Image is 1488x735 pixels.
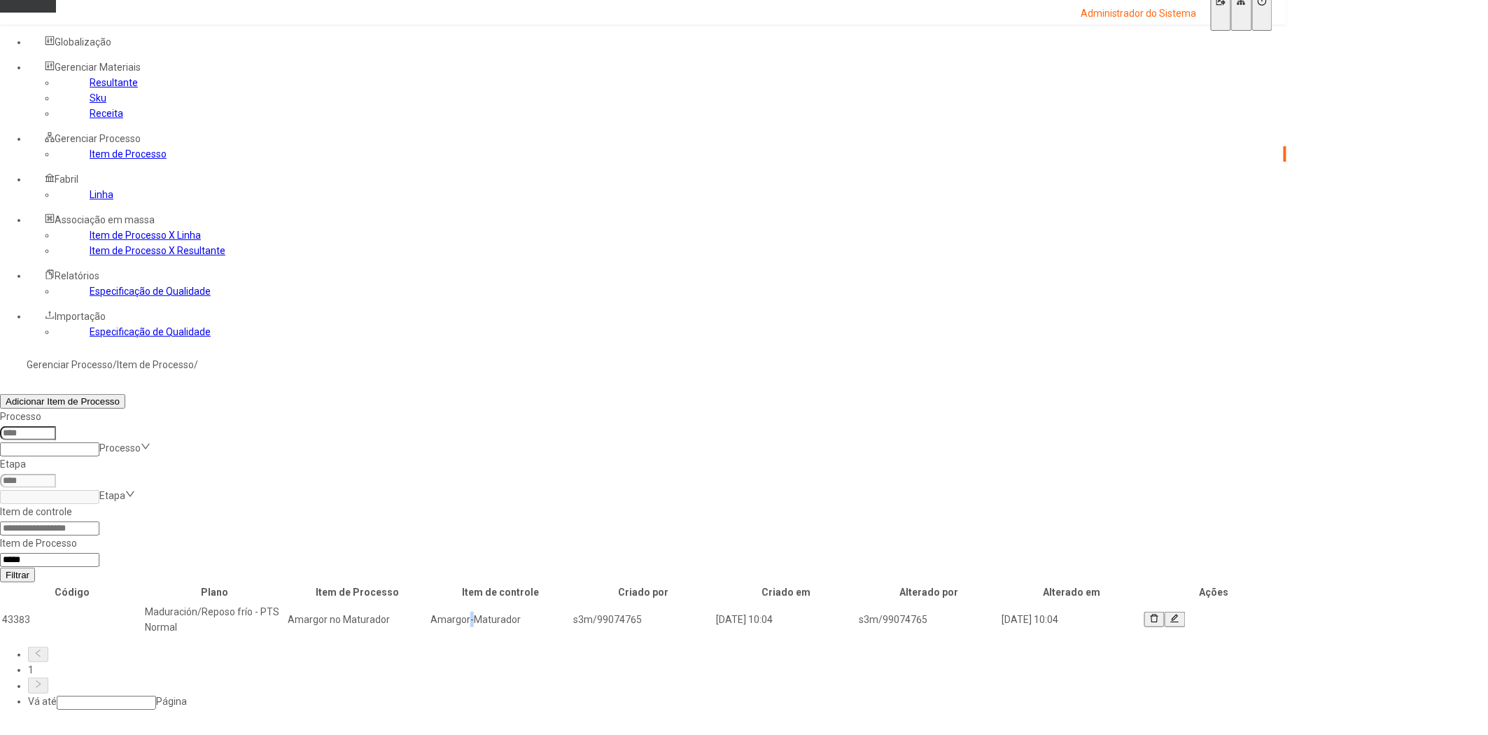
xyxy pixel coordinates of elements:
[715,584,857,601] th: Criado em
[28,694,1286,710] div: Vá até Página
[287,584,428,601] th: Item de Processo
[90,245,225,256] a: Item de Processo X Resultante
[117,359,194,370] a: Item de Processo
[90,286,211,297] a: Especificação de Qualidade
[1,584,143,601] th: Código
[90,189,113,200] a: Linha
[90,92,106,104] a: Sku
[1001,584,1142,601] th: Alterado em
[28,678,1286,693] li: Próxima página
[858,603,999,636] td: s3m/99074765
[113,359,117,370] nz-breadcrumb-separator: /
[573,584,714,601] th: Criado por
[1081,7,1197,21] p: Administrador do Sistema
[1001,603,1142,636] td: [DATE] 10:04
[715,603,857,636] td: [DATE] 10:04
[99,442,141,454] nz-select-placeholder: Processo
[55,62,141,73] span: Gerenciar Materiais
[194,359,198,370] nz-breadcrumb-separator: /
[90,326,211,337] a: Especificação de Qualidade
[430,603,571,636] td: Amargor-Maturador
[55,270,99,281] span: Relatórios
[858,584,999,601] th: Alterado por
[90,77,138,88] a: Resultante
[144,603,286,636] td: Maduración/Reposo frío - PTS Normal
[28,664,34,675] a: 1
[287,603,428,636] td: Amargor no Maturador
[1,603,143,636] td: 43383
[90,230,201,241] a: Item de Processo X Linha
[6,396,120,407] span: Adicionar Item de Processo
[99,490,125,501] nz-select-placeholder: Etapa
[27,359,113,370] a: Gerenciar Processo
[55,214,155,225] span: Associação em massa
[6,570,29,580] span: Filtrar
[144,584,286,601] th: Plano
[55,311,106,322] span: Importação
[28,647,1286,662] li: Página anterior
[55,36,111,48] span: Globalização
[90,108,123,119] a: Receita
[55,174,78,185] span: Fabril
[1144,584,1285,601] th: Ações
[573,603,714,636] td: s3m/99074765
[28,662,1286,678] li: 1
[90,148,167,160] a: Item de Processo
[55,133,141,144] span: Gerenciar Processo
[430,584,571,601] th: Item de controle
